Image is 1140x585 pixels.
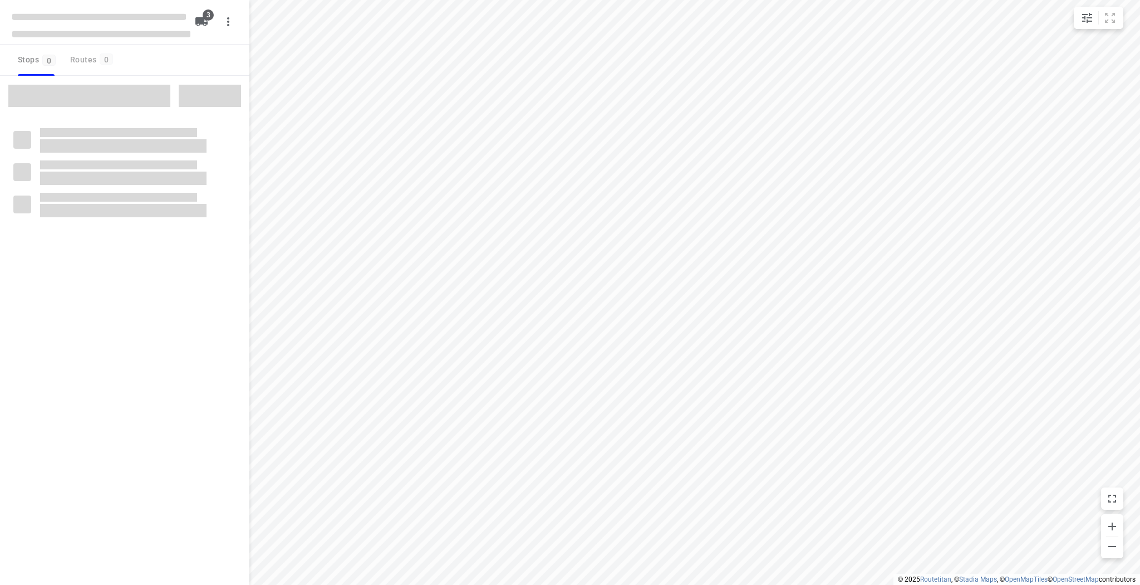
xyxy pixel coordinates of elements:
div: small contained button group [1074,7,1123,29]
li: © 2025 , © , © © contributors [898,576,1136,583]
a: OpenStreetMap [1053,576,1099,583]
button: Map settings [1076,7,1098,29]
a: OpenMapTiles [1005,576,1048,583]
a: Stadia Maps [959,576,997,583]
a: Routetitan [920,576,951,583]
